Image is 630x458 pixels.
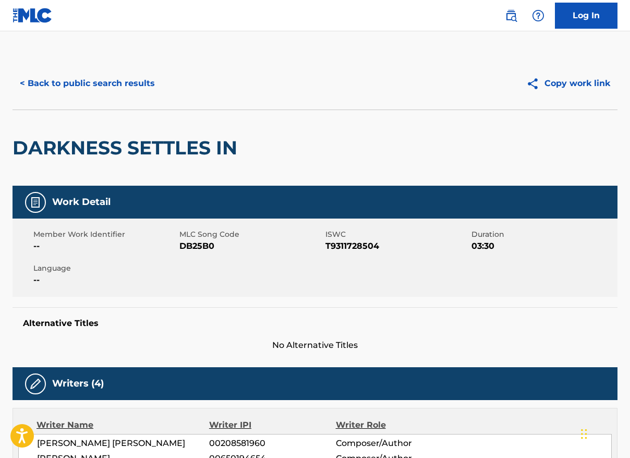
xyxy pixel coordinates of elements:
span: Language [33,263,177,274]
div: Drag [581,418,587,450]
img: help [532,9,544,22]
button: Copy work link [519,70,617,97]
div: Writer Name [37,419,209,431]
span: [PERSON_NAME] [PERSON_NAME] [37,437,209,450]
span: Duration [471,229,615,240]
iframe: Chat Widget [578,408,630,458]
img: Copy work link [526,77,544,90]
span: -- [33,240,177,252]
span: T9311728504 [325,240,469,252]
span: MLC Song Code [179,229,323,240]
button: < Back to public search results [13,70,162,97]
span: ISWC [325,229,469,240]
span: -- [33,274,177,286]
img: MLC Logo [13,8,53,23]
img: Work Detail [29,196,42,209]
span: Composer/Author [336,437,451,450]
a: Public Search [501,5,522,26]
span: No Alternative Titles [13,339,617,352]
div: Help [528,5,549,26]
span: Member Work Identifier [33,229,177,240]
h5: Work Detail [52,196,111,208]
img: search [505,9,517,22]
a: Log In [555,3,617,29]
h5: Writers (4) [52,378,104,390]
span: 00208581960 [209,437,335,450]
span: DB25B0 [179,240,323,252]
img: Writers [29,378,42,390]
span: 03:30 [471,240,615,252]
div: Writer IPI [209,419,336,431]
div: Writer Role [336,419,451,431]
h2: DARKNESS SETTLES IN [13,136,243,160]
h5: Alternative Titles [23,318,607,329]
